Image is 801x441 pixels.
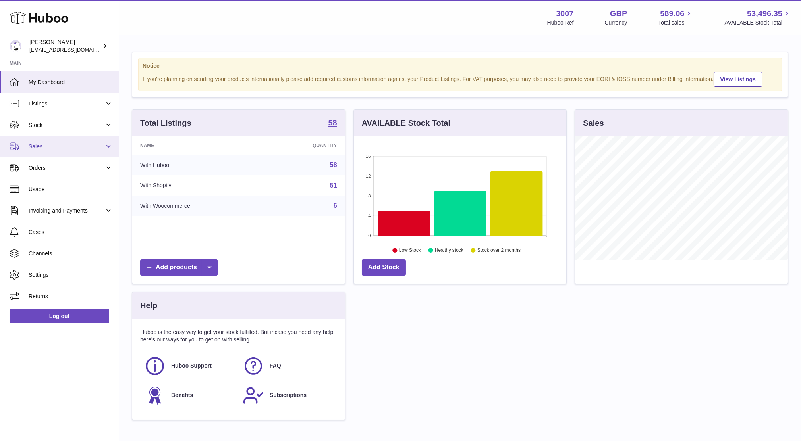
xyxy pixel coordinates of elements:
p: Huboo is the easy way to get your stock fulfilled. But incase you need any help here's our ways f... [140,328,337,343]
span: AVAILABLE Stock Total [724,19,791,27]
span: Cases [29,228,113,236]
span: 589.06 [660,8,684,19]
span: Usage [29,186,113,193]
span: Channels [29,250,113,257]
span: Sales [29,143,104,150]
span: Subscriptions [270,391,307,399]
div: Currency [605,19,627,27]
strong: Notice [143,62,778,70]
span: 53,496.35 [747,8,782,19]
text: Low Stock [399,248,421,253]
a: 6 [334,202,337,209]
img: bevmay@maysama.com [10,40,21,52]
h3: Help [140,300,157,311]
div: Huboo Ref [547,19,574,27]
a: FAQ [243,355,333,377]
a: 58 [328,119,337,128]
span: Invoicing and Payments [29,207,104,215]
th: Quantity [264,136,345,155]
a: Huboo Support [144,355,235,377]
text: 8 [368,194,371,198]
span: Stock [29,121,104,129]
a: Add products [140,259,218,276]
div: [PERSON_NAME] [29,38,101,54]
span: Returns [29,293,113,300]
h3: AVAILABLE Stock Total [362,118,450,128]
text: Healthy stock [435,248,464,253]
span: Listings [29,100,104,107]
span: [EMAIL_ADDRESS][DOMAIN_NAME] [29,46,117,53]
a: Subscriptions [243,385,333,406]
a: 51 [330,182,337,189]
text: 12 [366,174,371,178]
a: View Listings [714,72,762,87]
strong: 3007 [556,8,574,19]
td: With Shopify [132,175,264,196]
span: FAQ [270,362,281,370]
td: With Huboo [132,155,264,175]
strong: 58 [328,119,337,127]
a: Add Stock [362,259,406,276]
span: Total sales [658,19,693,27]
text: 0 [368,233,371,238]
a: Log out [10,309,109,323]
h3: Sales [583,118,604,128]
text: Stock over 2 months [477,248,521,253]
a: Benefits [144,385,235,406]
text: 16 [366,154,371,159]
span: Orders [29,164,104,172]
span: Huboo Support [171,362,212,370]
th: Name [132,136,264,155]
h3: Total Listings [140,118,191,128]
td: With Woocommerce [132,196,264,216]
a: 53,496.35 AVAILABLE Stock Total [724,8,791,27]
span: My Dashboard [29,79,113,86]
span: Benefits [171,391,193,399]
strong: GBP [610,8,627,19]
a: 589.06 Total sales [658,8,693,27]
div: If you're planning on sending your products internationally please add required customs informati... [143,71,778,87]
text: 4 [368,213,371,218]
span: Settings [29,271,113,279]
a: 58 [330,161,337,168]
